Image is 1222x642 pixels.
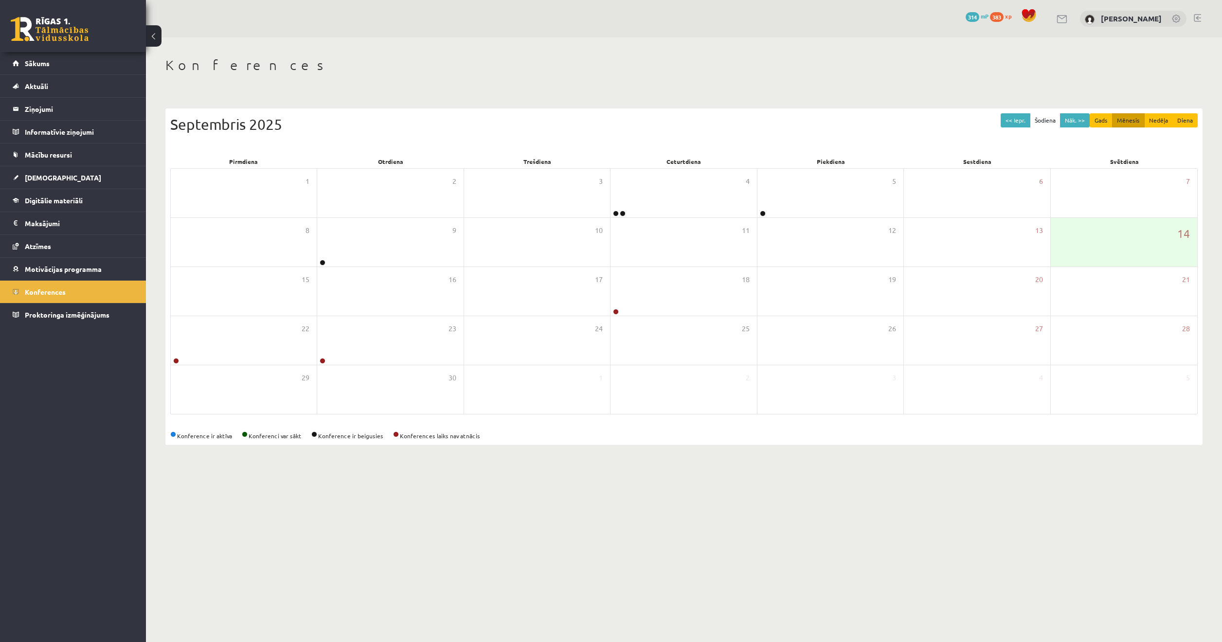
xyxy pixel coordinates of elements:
span: 21 [1182,274,1190,285]
button: Mēnesis [1112,113,1145,127]
span: 314 [966,12,979,22]
a: 383 xp [990,12,1016,20]
a: Digitālie materiāli [13,189,134,212]
div: Otrdiena [317,155,464,168]
div: Piekdiena [757,155,904,168]
span: 3 [599,176,603,187]
span: 28 [1182,323,1190,334]
button: Gads [1090,113,1113,127]
span: 4 [1039,373,1043,383]
legend: Ziņojumi [25,98,134,120]
span: [DEMOGRAPHIC_DATA] [25,173,101,182]
div: Pirmdiena [170,155,317,168]
span: 5 [892,176,896,187]
span: 2 [452,176,456,187]
span: Motivācijas programma [25,265,102,273]
a: [PERSON_NAME] [1101,14,1162,23]
a: 314 mP [966,12,988,20]
span: 10 [595,225,603,236]
span: 17 [595,274,603,285]
span: 1 [599,373,603,383]
a: Informatīvie ziņojumi [13,121,134,143]
legend: Informatīvie ziņojumi [25,121,134,143]
a: Maksājumi [13,212,134,234]
a: Atzīmes [13,235,134,257]
h1: Konferences [165,57,1203,73]
a: Motivācijas programma [13,258,134,280]
a: Sākums [13,52,134,74]
span: 27 [1035,323,1043,334]
span: 3 [892,373,896,383]
a: [DEMOGRAPHIC_DATA] [13,166,134,189]
div: Trešdiena [464,155,611,168]
span: 20 [1035,274,1043,285]
span: Mācību resursi [25,150,72,159]
button: Nedēļa [1144,113,1173,127]
div: Ceturtdiena [611,155,757,168]
span: 11 [742,225,750,236]
a: Aktuāli [13,75,134,97]
div: Septembris 2025 [170,113,1198,135]
button: Nāk. >> [1060,113,1090,127]
span: Atzīmes [25,242,51,250]
span: 15 [302,274,309,285]
a: Proktoringa izmēģinājums [13,303,134,326]
a: Konferences [13,281,134,303]
a: Ziņojumi [13,98,134,120]
span: 5 [1186,373,1190,383]
span: 7 [1186,176,1190,187]
div: Konference ir aktīva Konferenci var sākt Konference ir beigusies Konferences laiks nav atnācis [170,431,1198,440]
span: Proktoringa izmēģinājums [25,310,109,319]
span: mP [981,12,988,20]
span: Digitālie materiāli [25,196,83,205]
span: 19 [888,274,896,285]
a: Rīgas 1. Tālmācības vidusskola [11,17,89,41]
span: 2 [746,373,750,383]
span: 30 [449,373,456,383]
span: 26 [888,323,896,334]
span: 4 [746,176,750,187]
span: Konferences [25,287,66,296]
span: 383 [990,12,1004,22]
button: << Iepr. [1001,113,1030,127]
span: 12 [888,225,896,236]
span: 1 [305,176,309,187]
span: Sākums [25,59,50,68]
div: Svētdiena [1051,155,1198,168]
span: 14 [1177,225,1190,242]
span: 16 [449,274,456,285]
span: 29 [302,373,309,383]
span: 25 [742,323,750,334]
div: Sestdiena [904,155,1051,168]
span: 13 [1035,225,1043,236]
img: Emīls Čeksters [1085,15,1095,24]
span: Aktuāli [25,82,48,90]
button: Diena [1172,113,1198,127]
legend: Maksājumi [25,212,134,234]
a: Mācību resursi [13,143,134,166]
span: 23 [449,323,456,334]
span: 6 [1039,176,1043,187]
span: 8 [305,225,309,236]
span: 22 [302,323,309,334]
span: 9 [452,225,456,236]
button: Šodiena [1030,113,1060,127]
span: xp [1005,12,1011,20]
span: 24 [595,323,603,334]
span: 18 [742,274,750,285]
